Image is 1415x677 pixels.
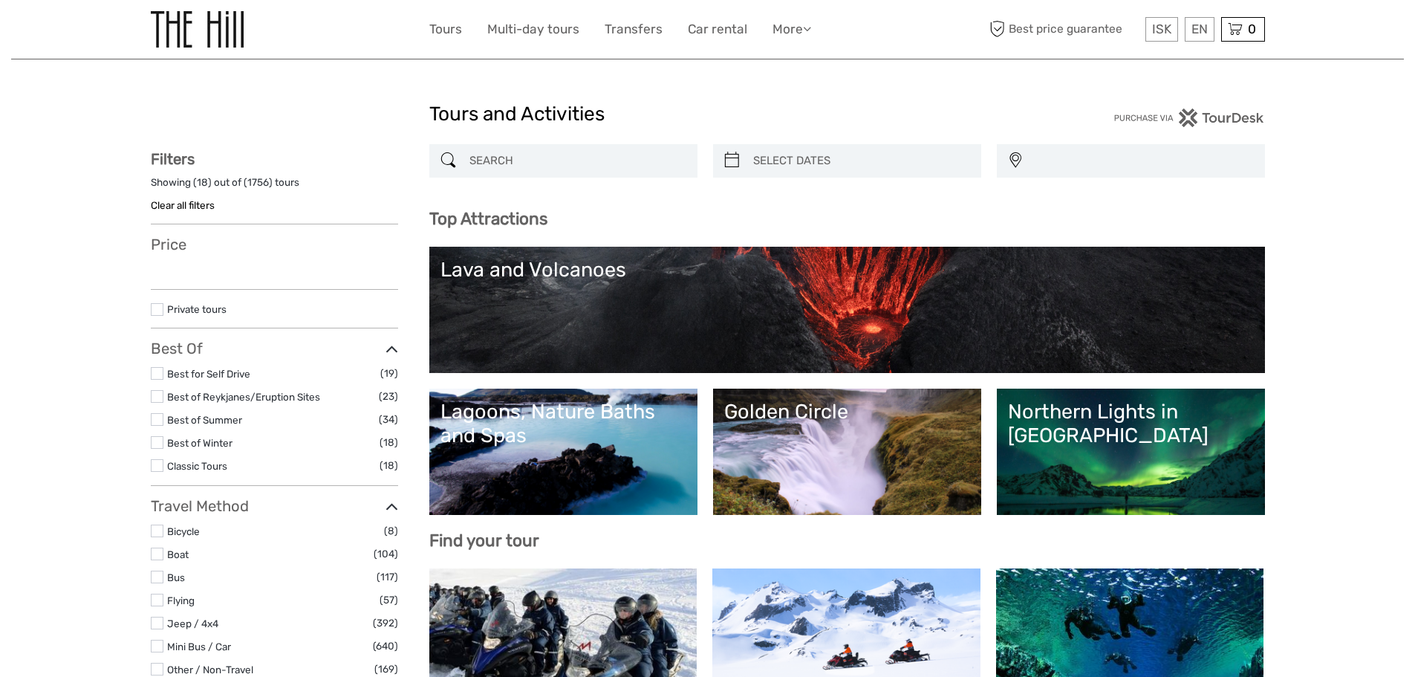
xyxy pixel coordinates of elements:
[384,522,398,540] span: (8)
[167,618,218,629] a: Jeep / 4x4
[379,388,398,405] span: (23)
[429,531,539,551] b: Find your tour
[772,19,811,40] a: More
[151,497,398,515] h3: Travel Method
[167,641,231,652] a: Mini Bus / Car
[1113,108,1264,127] img: PurchaseViaTourDesk.png
[167,303,227,315] a: Private tours
[380,592,398,609] span: (57)
[1152,22,1171,36] span: ISK
[605,19,663,40] a: Transfers
[373,638,398,655] span: (640)
[429,19,462,40] a: Tours
[440,400,686,448] div: Lagoons, Nature Baths and Spas
[380,457,398,474] span: (18)
[429,209,547,229] b: Top Attractions
[1008,400,1254,448] div: Northern Lights in [GEOGRAPHIC_DATA]
[151,236,398,253] h3: Price
[167,368,250,380] a: Best for Self Drive
[487,19,579,40] a: Multi-day tours
[429,103,986,126] h1: Tours and Activities
[747,148,974,174] input: SELECT DATES
[463,148,690,174] input: SEARCH
[167,571,185,583] a: Bus
[167,548,189,560] a: Boat
[688,19,747,40] a: Car rental
[380,434,398,451] span: (18)
[167,460,227,472] a: Classic Tours
[440,258,1254,282] div: Lava and Volcanoes
[151,175,398,198] div: Showing ( ) out of ( ) tours
[986,17,1142,42] span: Best price guarantee
[167,391,320,403] a: Best of Reykjanes/Eruption Sites
[377,569,398,586] span: (117)
[379,411,398,428] span: (34)
[724,400,970,504] a: Golden Circle
[724,400,970,424] div: Golden Circle
[1008,400,1254,504] a: Northern Lights in [GEOGRAPHIC_DATA]
[167,414,242,426] a: Best of Summer
[197,175,208,190] label: 18
[380,365,398,382] span: (19)
[151,11,244,48] img: The Hill
[151,199,215,211] a: Clear all filters
[440,400,686,504] a: Lagoons, Nature Baths and Spas
[247,175,269,190] label: 1756
[167,525,200,537] a: Bicycle
[167,437,232,449] a: Best of Winter
[167,595,195,606] a: Flying
[440,258,1254,362] a: Lava and Volcanoes
[373,615,398,632] span: (392)
[1185,17,1214,42] div: EN
[1246,22,1258,36] span: 0
[151,150,195,168] strong: Filters
[167,664,253,676] a: Other / Non-Travel
[151,340,398,357] h3: Best Of
[374,545,398,563] span: (104)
